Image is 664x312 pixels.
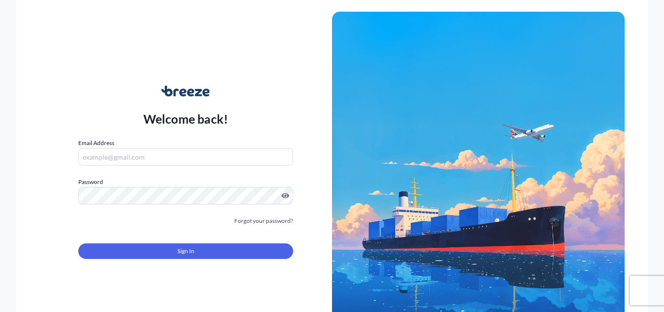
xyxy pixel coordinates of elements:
p: Welcome back! [143,111,228,127]
label: Password [78,177,293,187]
a: Forgot your password? [234,216,293,226]
label: Email Address [78,138,114,148]
input: example@gmail.com [78,148,293,165]
span: Sign In [177,246,194,256]
button: Sign In [78,243,293,259]
button: Show password [281,192,289,200]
